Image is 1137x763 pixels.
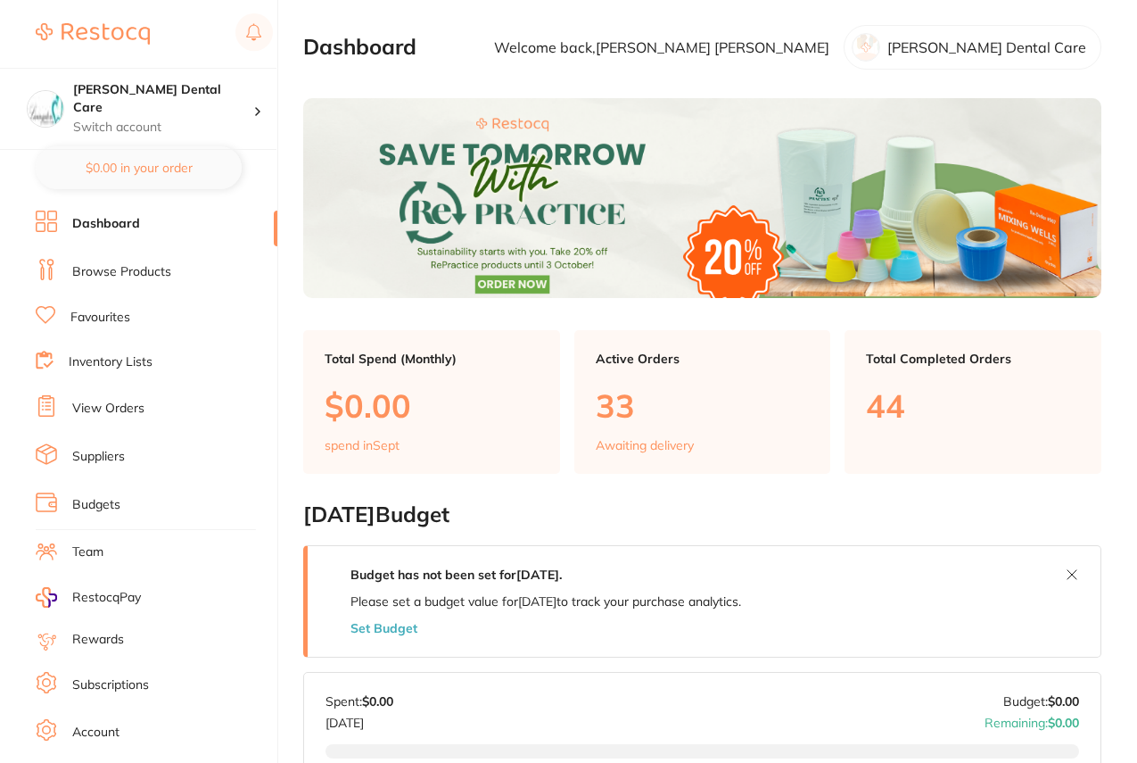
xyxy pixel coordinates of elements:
[36,587,141,608] a: RestocqPay
[28,91,63,127] img: Livingston Dental Care
[303,330,560,475] a: Total Spend (Monthly)$0.00spend inSept
[596,387,810,424] p: 33
[1048,693,1079,709] strong: $0.00
[866,387,1080,424] p: 44
[72,263,171,281] a: Browse Products
[1003,694,1079,709] p: Budget:
[887,39,1086,55] p: [PERSON_NAME] Dental Care
[362,693,393,709] strong: $0.00
[325,438,400,452] p: spend in Sept
[36,587,57,608] img: RestocqPay
[72,215,140,233] a: Dashboard
[72,724,119,742] a: Account
[574,330,831,475] a: Active Orders33Awaiting delivery
[303,98,1101,298] img: Dashboard
[596,352,810,366] p: Active Orders
[350,567,562,583] strong: Budget has not been set for [DATE] .
[72,543,103,561] a: Team
[70,309,130,327] a: Favourites
[36,23,150,45] img: Restocq Logo
[325,352,539,366] p: Total Spend (Monthly)
[985,709,1079,730] p: Remaining:
[72,631,124,649] a: Rewards
[596,438,694,452] p: Awaiting delivery
[325,694,393,709] p: Spent:
[72,448,125,466] a: Suppliers
[72,400,144,418] a: View Orders
[866,352,1080,366] p: Total Completed Orders
[494,39,829,55] p: Welcome back, [PERSON_NAME] [PERSON_NAME]
[1048,715,1079,731] strong: $0.00
[72,496,120,514] a: Budgets
[36,146,242,189] button: $0.00 in your order
[36,13,150,54] a: Restocq Logo
[303,35,416,60] h2: Dashboard
[350,621,417,635] button: Set Budget
[69,353,152,371] a: Inventory Lists
[845,330,1101,475] a: Total Completed Orders44
[73,119,253,137] p: Switch account
[72,676,149,694] a: Subscriptions
[303,502,1101,527] h2: [DATE] Budget
[350,594,741,609] p: Please set a budget value for [DATE] to track your purchase analytics.
[72,589,141,607] span: RestocqPay
[325,709,393,730] p: [DATE]
[73,81,253,116] h4: Livingston Dental Care
[325,387,539,424] p: $0.00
